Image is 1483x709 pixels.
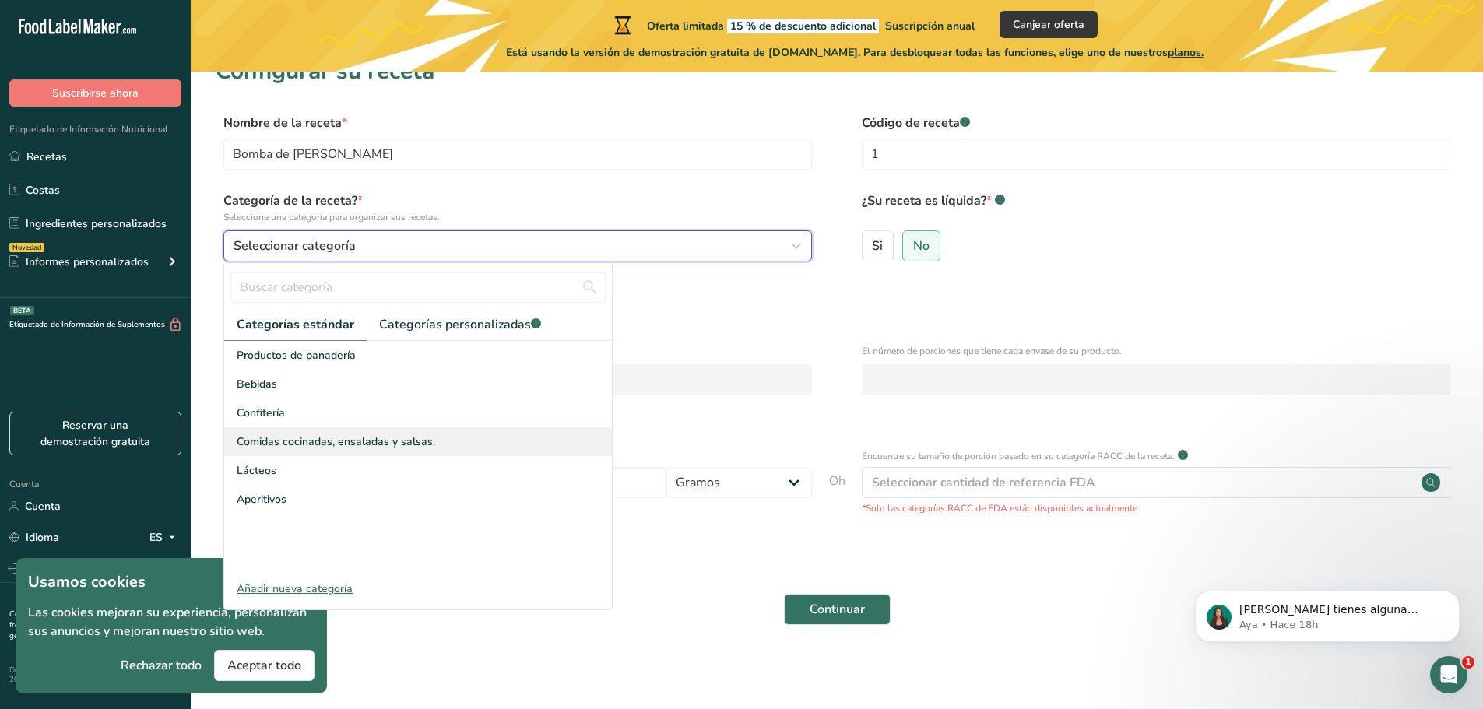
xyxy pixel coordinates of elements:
a: Reservar una demostración gratuita [9,412,181,455]
font: 1 [1465,657,1471,667]
font: BETA [13,306,31,315]
font: Oferta limitada [647,19,724,33]
font: Reservar una demostración gratuita [40,418,150,449]
font: Nombre de la receta [223,114,342,132]
font: ¿Su receta es líquida? [862,192,986,209]
font: Etiquetado de Información de Suplementos [9,319,165,330]
font: Suscribirse ahora [52,86,139,100]
a: Preguntas frecuentes. [9,609,133,630]
font: Encuentre su tamaño de porción basado en su categoría RACC de la receta. [862,450,1175,462]
iframe: Chat en vivo de Intercom [1430,656,1467,693]
button: Aceptar todo [214,650,315,681]
a: Contratar a un experto. [9,609,93,619]
font: *Solo las categorías RACC de FDA están disponibles actualmente [862,502,1137,514]
font: Seleccione una categoría para organizar sus recetas. [223,211,440,223]
font: Código de receta [862,114,960,132]
font: Categoría de la receta? [223,192,357,209]
font: Las cookies mejoran su experiencia, personalizan sus anuncios y mejoran nuestro sitio web. [28,604,307,640]
font: Aperitivos [237,492,286,507]
font: Está usando la versión de demostración gratuita de [DOMAIN_NAME]. Para desbloquear todas las func... [506,45,1168,60]
font: Continuar [810,601,865,618]
button: Rechazar todo [108,650,214,681]
iframe: Mensaje de notificaciones del intercomunicador [1172,558,1483,667]
button: Suscribirse ahora [9,79,181,107]
font: No [913,237,930,254]
font: Si [872,237,883,254]
input: Escriba el nombre de su receta aquí [223,139,812,170]
font: Comidas cocinadas, ensaladas y salsas. [237,434,435,449]
font: Costas [26,183,60,198]
font: Confitería [237,405,285,420]
font: Recetas [26,149,67,164]
font: Rechazar todo [121,657,202,674]
font: El número de porciones que tiene cada envase de su producto. [862,345,1122,357]
font: Productos de panadería [237,348,356,363]
font: Cuenta [25,499,61,514]
font: Usamos cookies [28,571,146,592]
font: Aceptar todo [227,657,301,674]
font: Añadir nueva categoría [237,581,353,596]
font: Categorías personalizadas [379,316,531,333]
font: Seleccionar cantidad de referencia FDA [872,474,1095,491]
font: Idioma [26,530,59,545]
button: Canjear oferta [1000,11,1098,38]
button: Continuar [784,594,891,625]
font: Bebidas [237,377,277,391]
font: Novedad [12,243,41,252]
input: Escriba el código de la receta aquí [862,139,1450,170]
font: Etiquetado de Información Nutricional [9,123,168,135]
input: Buscar categoría [230,272,606,303]
button: Seleccionar categoría [223,230,812,261]
font: Cuenta [9,478,39,490]
font: Lácteos [237,463,276,478]
font: Seleccionar categoría [234,237,356,254]
font: planos. [1168,45,1204,60]
font: 2025 Todos los derechos reservados [9,674,142,685]
font: Categorías estándar [237,316,354,333]
font: ES [149,530,163,545]
font: Desarrollado por FoodLabelMaker © [9,665,139,676]
font: Informes personalizados [26,254,149,269]
font: Ingredientes personalizados [26,216,167,231]
font: Oh [829,472,845,490]
font: 15 % de descuento adicional [730,19,876,33]
font: Suscripción anual [885,19,975,33]
a: Condiciones generales. [9,619,149,641]
font: Canjear oferta [1013,17,1084,32]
